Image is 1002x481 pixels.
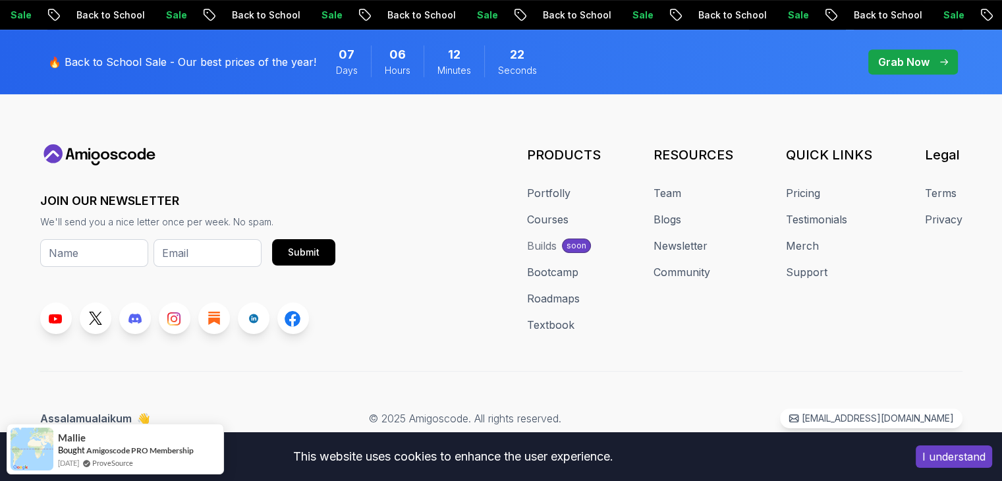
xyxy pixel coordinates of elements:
[150,9,192,22] p: Sale
[527,238,557,254] div: Builds
[916,445,992,468] button: Accept cookies
[58,432,86,443] span: Mallie
[40,239,148,267] input: Name
[527,317,574,333] a: Textbook
[567,240,586,251] p: soon
[48,54,316,70] p: 🔥 Back to School Sale - Our best prices of the year!
[616,9,658,22] p: Sale
[277,302,309,334] a: Facebook link
[215,9,305,22] p: Back to School
[460,9,503,22] p: Sale
[305,9,347,22] p: Sale
[925,212,962,227] a: Privacy
[272,239,335,266] button: Submit
[682,9,771,22] p: Back to School
[527,212,569,227] a: Courses
[837,9,927,22] p: Back to School
[238,302,269,334] a: LinkedIn link
[527,264,578,280] a: Bootcamp
[654,185,681,201] a: Team
[40,302,72,334] a: Youtube link
[136,409,152,427] span: 👋
[878,54,930,70] p: Grab Now
[526,9,616,22] p: Back to School
[437,64,471,77] span: Minutes
[527,291,580,306] a: Roadmaps
[58,445,85,455] span: Bought
[288,246,320,259] div: Submit
[371,9,460,22] p: Back to School
[527,185,571,201] a: Portfolly
[786,146,872,164] h3: QUICK LINKS
[802,412,954,425] p: [EMAIL_ADDRESS][DOMAIN_NAME]
[40,215,335,229] p: We'll send you a nice letter once per week. No spam.
[119,302,151,334] a: Discord link
[510,45,524,64] span: 22 Seconds
[159,302,190,334] a: Instagram link
[339,45,354,64] span: 7 Days
[786,264,827,280] a: Support
[786,185,820,201] a: Pricing
[925,185,957,201] a: Terms
[10,442,896,471] div: This website uses cookies to enhance the user experience.
[654,146,733,164] h3: RESOURCES
[786,238,819,254] a: Merch
[498,64,537,77] span: Seconds
[58,457,79,468] span: [DATE]
[925,146,962,164] h3: Legal
[389,45,406,64] span: 6 Hours
[336,64,358,77] span: Days
[527,146,601,164] h3: PRODUCTS
[654,238,708,254] a: Newsletter
[654,264,710,280] a: Community
[780,409,962,428] a: [EMAIL_ADDRESS][DOMAIN_NAME]
[40,192,335,210] h3: JOIN OUR NEWSLETTER
[786,212,847,227] a: Testimonials
[153,239,262,267] input: Email
[369,410,561,426] p: © 2025 Amigoscode. All rights reserved.
[927,9,969,22] p: Sale
[11,428,53,470] img: provesource social proof notification image
[771,9,814,22] p: Sale
[92,457,133,468] a: ProveSource
[448,45,460,64] span: 12 Minutes
[80,302,111,334] a: Twitter link
[654,212,681,227] a: Blogs
[385,64,410,77] span: Hours
[198,302,230,334] a: Blog link
[40,410,150,426] p: Assalamualaikum
[86,445,194,455] a: Amigoscode PRO Membership
[60,9,150,22] p: Back to School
